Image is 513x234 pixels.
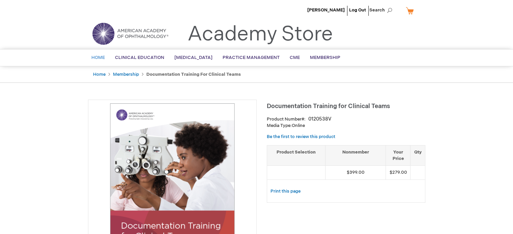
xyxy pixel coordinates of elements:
[386,166,410,180] td: $279.00
[267,123,425,129] p: Online
[113,72,139,77] a: Membership
[386,145,410,165] th: Your Price
[91,55,105,60] span: Home
[267,116,306,122] strong: Product Number
[115,55,164,60] span: Clinical Education
[290,55,300,60] span: CME
[267,103,390,110] span: Documentation Training for Clinical Teams
[146,72,241,77] strong: Documentation Training for Clinical Teams
[410,145,425,165] th: Qty
[307,7,345,13] a: [PERSON_NAME]
[267,134,335,139] a: Be the first to review this product
[267,123,292,128] strong: Media Type:
[325,166,386,180] td: $399.00
[349,7,366,13] a: Log Out
[369,3,395,17] span: Search
[325,145,386,165] th: Nonmember
[308,116,331,123] div: 0120538V
[310,55,340,60] span: Membership
[174,55,212,60] span: [MEDICAL_DATA]
[223,55,280,60] span: Practice Management
[270,187,301,196] a: Print this page
[188,22,333,46] a: Academy Store
[93,72,106,77] a: Home
[267,145,325,165] th: Product Selection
